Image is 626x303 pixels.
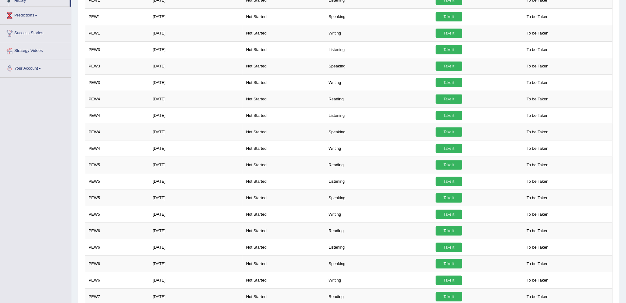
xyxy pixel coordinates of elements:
[436,210,462,219] a: Take it
[524,292,552,301] span: To be Taken
[85,140,150,157] td: PEW4
[325,223,432,239] td: Reading
[149,140,242,157] td: [DATE]
[524,62,552,71] span: To be Taken
[436,78,462,87] a: Take it
[85,206,150,223] td: PEW5
[325,272,432,288] td: Writing
[243,173,325,190] td: Not Started
[149,255,242,272] td: [DATE]
[524,29,552,38] span: To be Taken
[524,210,552,219] span: To be Taken
[149,91,242,107] td: [DATE]
[524,144,552,153] span: To be Taken
[524,193,552,203] span: To be Taken
[149,239,242,255] td: [DATE]
[85,239,150,255] td: PEW6
[325,91,432,107] td: Reading
[243,255,325,272] td: Not Started
[436,127,462,137] a: Take it
[243,157,325,173] td: Not Started
[149,124,242,140] td: [DATE]
[524,94,552,104] span: To be Taken
[149,8,242,25] td: [DATE]
[85,107,150,124] td: PEW4
[0,60,71,76] a: Your Account
[436,226,462,236] a: Take it
[0,7,71,22] a: Predictions
[325,255,432,272] td: Speaking
[325,58,432,74] td: Speaking
[243,124,325,140] td: Not Started
[436,259,462,269] a: Take it
[524,160,552,170] span: To be Taken
[325,41,432,58] td: Listening
[85,190,150,206] td: PEW5
[85,41,150,58] td: PEW3
[85,223,150,239] td: PEW6
[325,239,432,255] td: Listening
[325,8,432,25] td: Speaking
[524,111,552,120] span: To be Taken
[149,74,242,91] td: [DATE]
[524,243,552,252] span: To be Taken
[524,259,552,269] span: To be Taken
[149,190,242,206] td: [DATE]
[436,243,462,252] a: Take it
[436,193,462,203] a: Take it
[524,276,552,285] span: To be Taken
[243,74,325,91] td: Not Started
[436,94,462,104] a: Take it
[85,157,150,173] td: PEW5
[243,58,325,74] td: Not Started
[0,42,71,58] a: Strategy Videos
[243,272,325,288] td: Not Started
[243,223,325,239] td: Not Started
[436,62,462,71] a: Take it
[524,12,552,21] span: To be Taken
[243,8,325,25] td: Not Started
[436,292,462,301] a: Take it
[243,206,325,223] td: Not Started
[85,91,150,107] td: PEW4
[524,177,552,186] span: To be Taken
[85,272,150,288] td: PEW6
[325,157,432,173] td: Reading
[149,272,242,288] td: [DATE]
[325,206,432,223] td: Writing
[85,58,150,74] td: PEW3
[325,107,432,124] td: Listening
[325,25,432,41] td: Writing
[325,124,432,140] td: Speaking
[436,144,462,153] a: Take it
[243,239,325,255] td: Not Started
[436,276,462,285] a: Take it
[325,140,432,157] td: Writing
[436,29,462,38] a: Take it
[325,74,432,91] td: Writing
[243,25,325,41] td: Not Started
[149,41,242,58] td: [DATE]
[85,25,150,41] td: PEW1
[85,8,150,25] td: PEW1
[149,58,242,74] td: [DATE]
[325,173,432,190] td: Listening
[243,107,325,124] td: Not Started
[436,177,462,186] a: Take it
[436,160,462,170] a: Take it
[436,45,462,54] a: Take it
[243,91,325,107] td: Not Started
[243,41,325,58] td: Not Started
[524,78,552,87] span: To be Taken
[85,173,150,190] td: PEW5
[243,140,325,157] td: Not Started
[149,25,242,41] td: [DATE]
[0,25,71,40] a: Success Stories
[149,223,242,239] td: [DATE]
[85,124,150,140] td: PEW4
[524,45,552,54] span: To be Taken
[85,255,150,272] td: PEW6
[325,190,432,206] td: Speaking
[243,190,325,206] td: Not Started
[436,111,462,120] a: Take it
